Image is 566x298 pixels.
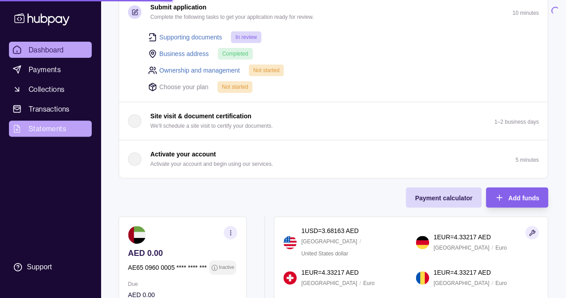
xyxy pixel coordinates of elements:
span: Completed [222,51,248,57]
a: Dashboard [9,42,92,58]
a: Support [9,258,92,276]
a: Business address [159,49,209,59]
p: 1 EUR = 4.33217 AED [434,268,491,277]
p: [GEOGRAPHIC_DATA] [301,278,357,288]
p: 1 EUR = 4.33217 AED [434,232,491,242]
p: Euro [495,278,506,288]
img: ae [128,226,146,244]
a: Collections [9,81,92,97]
p: Euro [495,243,506,253]
p: [GEOGRAPHIC_DATA] [434,278,489,288]
a: Ownership and management [159,65,240,75]
p: [GEOGRAPHIC_DATA] [434,243,489,253]
p: Activate your account [150,149,216,159]
p: AED 0.00 [128,248,237,258]
span: Statements [29,123,66,134]
a: Payments [9,61,92,78]
a: Supporting documents [159,32,222,42]
span: In review [235,34,257,40]
p: Activate your account and begin using our services. [150,159,273,169]
p: / [492,278,493,288]
img: ro [416,271,429,285]
span: Add funds [508,194,539,202]
p: United States dollar [301,249,348,259]
p: 1 EUR = 4.33217 AED [301,268,358,277]
p: Euro [363,278,374,288]
a: Transactions [9,101,92,117]
img: ch [283,271,297,285]
div: Support [27,262,52,272]
span: Not started [253,67,280,73]
span: Not started [222,84,248,90]
p: / [359,237,361,246]
p: / [492,243,493,253]
p: 1–2 business days [494,119,539,125]
p: 10 minutes [512,10,539,16]
p: Site visit & document certification [150,111,251,121]
p: Submit application [150,2,206,12]
div: Submit application Complete the following tasks to get your application ready for review.10 minutes [119,31,548,102]
p: Inactive [219,263,234,272]
span: Collections [29,84,64,95]
p: / [359,278,361,288]
button: Site visit & document certification We'll schedule a site visit to certify your documents.1–2 bus... [119,102,548,140]
p: Due [128,279,237,289]
span: Transactions [29,104,70,114]
img: de [416,236,429,249]
button: Payment calculator [406,187,481,207]
span: Dashboard [29,44,64,55]
p: [GEOGRAPHIC_DATA] [301,237,357,246]
a: Statements [9,121,92,137]
button: Add funds [486,187,548,207]
p: Choose your plan [159,82,209,92]
button: Activate your account Activate your account and begin using our services.5 minutes [119,140,548,178]
span: Payments [29,64,61,75]
p: 5 minutes [515,157,539,163]
p: Complete the following tasks to get your application ready for review. [150,12,314,22]
span: Payment calculator [415,194,472,202]
img: us [283,236,297,249]
p: We'll schedule a site visit to certify your documents. [150,121,273,131]
p: 1 USD = 3.68163 AED [301,226,358,236]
